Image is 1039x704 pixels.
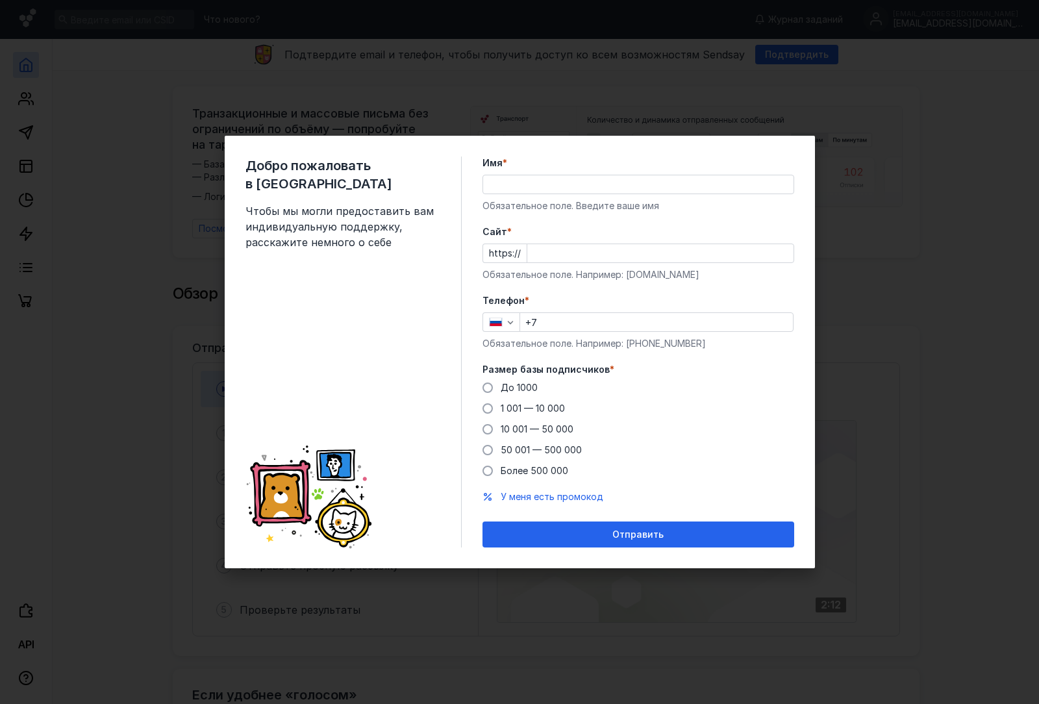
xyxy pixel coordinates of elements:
[501,382,538,393] span: До 1000
[501,490,603,503] button: У меня есть промокод
[482,294,525,307] span: Телефон
[612,529,664,540] span: Отправить
[501,423,573,434] span: 10 001 — 50 000
[482,268,794,281] div: Обязательное поле. Например: [DOMAIN_NAME]
[482,522,794,547] button: Отправить
[482,363,610,376] span: Размер базы подписчиков
[482,199,794,212] div: Обязательное поле. Введите ваше имя
[501,491,603,502] span: У меня есть промокод
[501,444,582,455] span: 50 001 — 500 000
[245,203,440,250] span: Чтобы мы могли предоставить вам индивидуальную поддержку, расскажите немного о себе
[482,337,794,350] div: Обязательное поле. Например: [PHONE_NUMBER]
[482,157,503,170] span: Имя
[501,403,565,414] span: 1 001 — 10 000
[501,465,568,476] span: Более 500 000
[482,225,507,238] span: Cайт
[245,157,440,193] span: Добро пожаловать в [GEOGRAPHIC_DATA]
